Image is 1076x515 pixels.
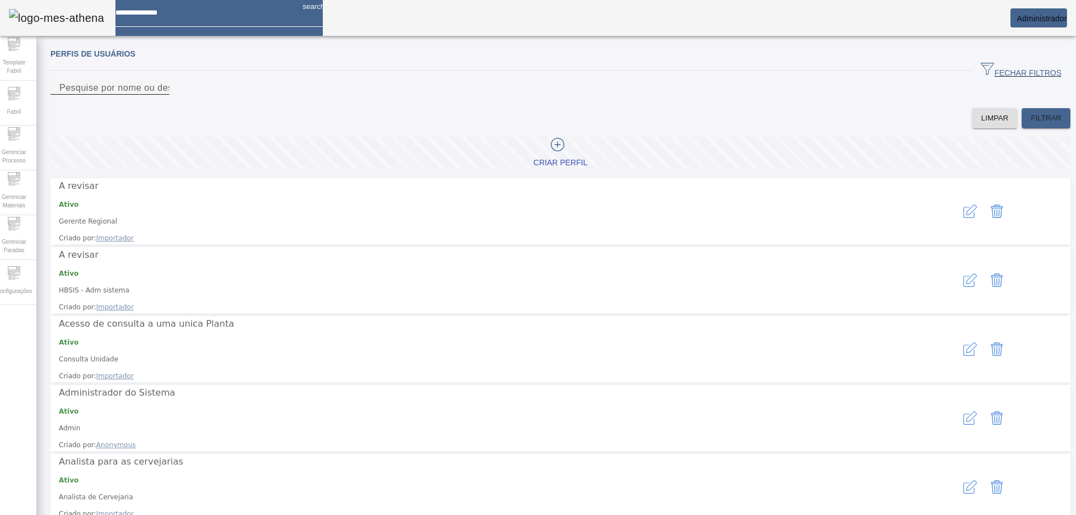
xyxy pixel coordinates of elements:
p: Gerente Regional [59,216,899,226]
span: Criado por: [59,233,899,243]
span: Administrador [1017,14,1067,23]
span: LIMPAR [981,113,1009,124]
button: LIMPAR [972,108,1018,128]
span: FECHAR FILTROS [981,62,1061,79]
p: Analista de Cervejaria [59,492,899,502]
button: Delete [984,267,1010,294]
button: FILTRAR [1022,108,1070,128]
button: Delete [984,405,1010,432]
strong: Ativo [59,201,78,208]
span: FILTRAR [1031,113,1061,124]
p: HBSIS - Adm sistema [59,285,899,295]
strong: Ativo [59,270,78,277]
span: Criado por: [59,371,899,381]
span: Importador [96,234,134,242]
strong: Ativo [59,338,78,346]
span: Analista para as cervejarias [59,456,183,467]
img: logo-mes-athena [9,9,104,27]
strong: Ativo [59,407,78,415]
strong: Ativo [59,476,78,484]
button: Delete [984,336,1010,363]
span: Administrador do Sistema [59,387,175,398]
p: Consulta Unidade [59,354,899,364]
span: Importador [96,372,134,380]
div: Criar Perfil [534,157,587,169]
span: Acesso de consulta a uma unica Planta [59,318,234,329]
span: Criado por: [59,302,899,312]
span: Fabril [3,104,24,119]
span: A revisar [59,249,99,260]
span: A revisar [59,180,99,191]
button: Criar Perfil [50,137,1070,169]
span: Perfis de usuários [50,49,136,58]
span: Criado por: [59,440,899,450]
button: FECHAR FILTROS [972,61,1070,81]
mat-label: Pesquise por nome ou descrição [59,83,198,92]
p: Admin [59,423,899,433]
span: Importador [96,303,134,311]
button: Delete [984,474,1010,500]
button: Delete [984,198,1010,225]
span: Anonymous [96,441,136,449]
